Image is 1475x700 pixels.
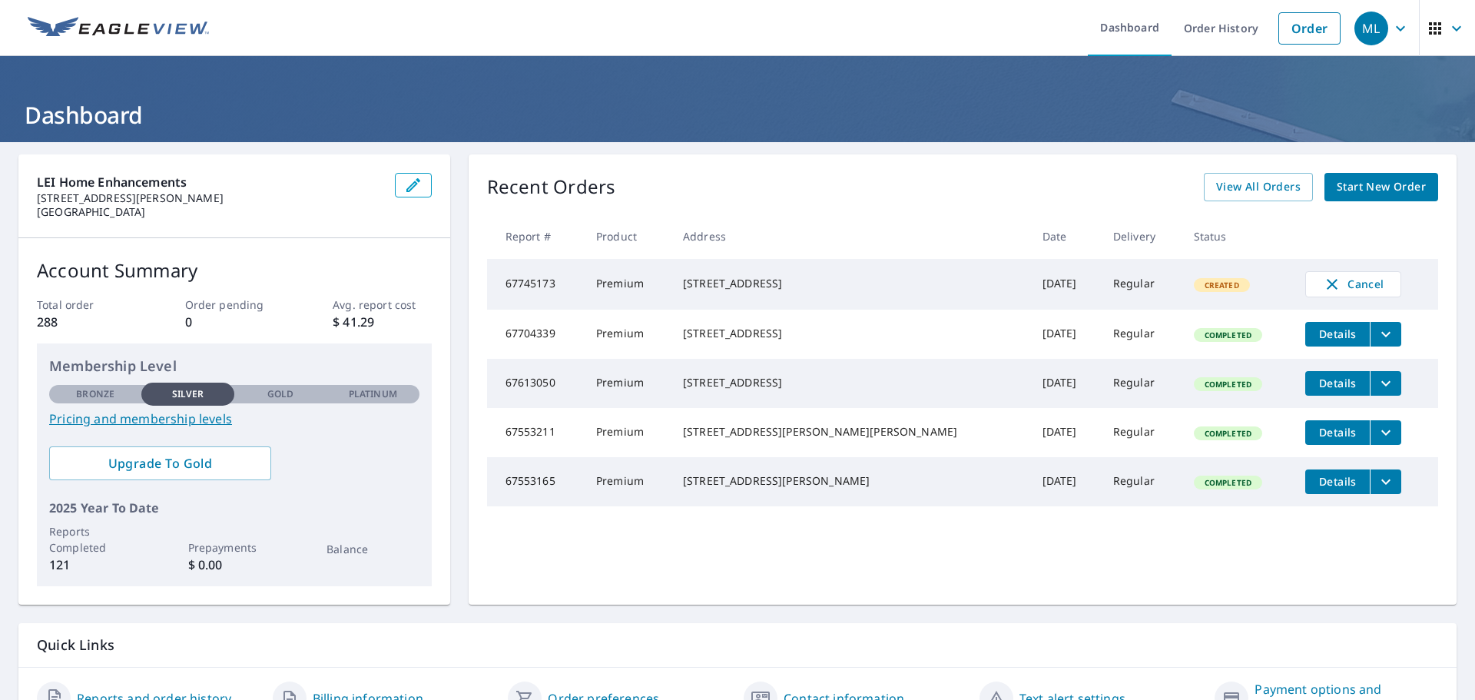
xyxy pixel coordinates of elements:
[1030,259,1101,310] td: [DATE]
[49,499,419,517] p: 2025 Year To Date
[326,541,419,557] p: Balance
[49,556,141,574] p: 121
[1337,177,1426,197] span: Start New Order
[76,387,114,401] p: Bronze
[188,539,280,556] p: Prepayments
[1195,428,1261,439] span: Completed
[1370,420,1401,445] button: filesDropdownBtn-67553211
[1278,12,1341,45] a: Order
[1370,371,1401,396] button: filesDropdownBtn-67613050
[1305,322,1370,347] button: detailsBtn-67704339
[584,359,671,408] td: Premium
[683,473,1018,489] div: [STREET_ADDRESS][PERSON_NAME]
[1314,376,1361,390] span: Details
[487,408,584,457] td: 67553211
[487,310,584,359] td: 67704339
[37,191,383,205] p: [STREET_ADDRESS][PERSON_NAME]
[1305,469,1370,494] button: detailsBtn-67553165
[1305,371,1370,396] button: detailsBtn-67613050
[1101,457,1182,506] td: Regular
[37,257,432,284] p: Account Summary
[487,359,584,408] td: 67613050
[37,205,383,219] p: [GEOGRAPHIC_DATA]
[1195,280,1248,290] span: Created
[1370,322,1401,347] button: filesDropdownBtn-67704339
[37,635,1438,655] p: Quick Links
[1370,469,1401,494] button: filesDropdownBtn-67553165
[172,387,204,401] p: Silver
[267,387,293,401] p: Gold
[1195,477,1261,488] span: Completed
[683,276,1018,291] div: [STREET_ADDRESS]
[1182,214,1294,259] th: Status
[1030,408,1101,457] td: [DATE]
[584,259,671,310] td: Premium
[18,99,1457,131] h1: Dashboard
[487,214,584,259] th: Report #
[37,313,135,331] p: 288
[584,310,671,359] td: Premium
[1030,359,1101,408] td: [DATE]
[683,326,1018,341] div: [STREET_ADDRESS]
[1030,214,1101,259] th: Date
[61,455,259,472] span: Upgrade To Gold
[1305,420,1370,445] button: detailsBtn-67553211
[671,214,1030,259] th: Address
[1195,330,1261,340] span: Completed
[683,424,1018,440] div: [STREET_ADDRESS][PERSON_NAME][PERSON_NAME]
[1101,310,1182,359] td: Regular
[1321,275,1385,294] span: Cancel
[49,446,271,480] a: Upgrade To Gold
[487,457,584,506] td: 67553165
[1101,214,1182,259] th: Delivery
[333,297,431,313] p: Avg. report cost
[1204,173,1313,201] a: View All Orders
[1314,327,1361,341] span: Details
[49,523,141,556] p: Reports Completed
[487,259,584,310] td: 67745173
[1101,259,1182,310] td: Regular
[584,214,671,259] th: Product
[1354,12,1388,45] div: ML
[37,173,383,191] p: LEI Home Enhancements
[1305,271,1401,297] button: Cancel
[584,408,671,457] td: Premium
[333,313,431,331] p: $ 41.29
[683,375,1018,390] div: [STREET_ADDRESS]
[487,173,616,201] p: Recent Orders
[1314,474,1361,489] span: Details
[185,313,283,331] p: 0
[188,556,280,574] p: $ 0.00
[28,17,209,40] img: EV Logo
[1324,173,1438,201] a: Start New Order
[49,356,419,377] p: Membership Level
[349,387,397,401] p: Platinum
[1101,408,1182,457] td: Regular
[49,410,419,428] a: Pricing and membership levels
[584,457,671,506] td: Premium
[1216,177,1301,197] span: View All Orders
[1030,457,1101,506] td: [DATE]
[1030,310,1101,359] td: [DATE]
[185,297,283,313] p: Order pending
[1314,425,1361,440] span: Details
[37,297,135,313] p: Total order
[1101,359,1182,408] td: Regular
[1195,379,1261,390] span: Completed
